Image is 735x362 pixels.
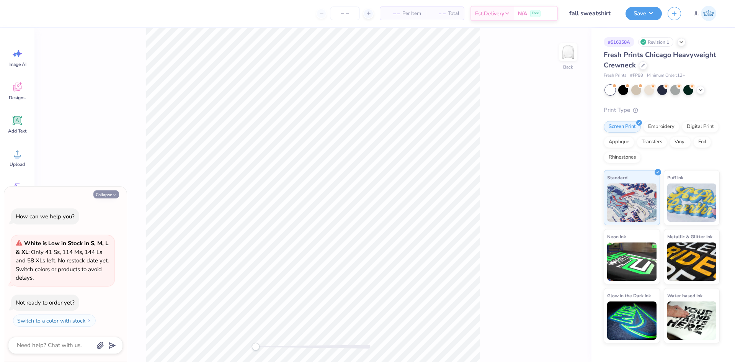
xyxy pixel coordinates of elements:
span: Est. Delivery [475,10,504,18]
img: Metallic & Glitter Ink [667,242,717,281]
img: Glow in the Dark Ink [607,301,657,340]
span: Upload [10,161,25,167]
span: Total [448,10,459,18]
input: Untitled Design [563,6,620,21]
div: Screen Print [604,121,641,133]
div: Not ready to order yet? [16,299,75,306]
span: JL [694,9,699,18]
span: – – [385,10,400,18]
input: – – [330,7,360,20]
img: Jairo Laqui [701,6,716,21]
div: Transfers [637,136,667,148]
span: Neon Ink [607,233,626,241]
img: Water based Ink [667,301,717,340]
button: Collapse [93,190,119,198]
div: Accessibility label [252,343,260,351]
span: # FP88 [630,72,643,79]
span: Minimum Order: 12 + [647,72,685,79]
img: Standard [607,183,657,222]
button: Save [626,7,662,20]
button: Switch to a color with stock [13,314,96,327]
div: Digital Print [682,121,719,133]
div: # 516358A [604,37,634,47]
span: Fresh Prints Chicago Heavyweight Crewneck [604,50,716,70]
span: Per Item [402,10,421,18]
strong: White is Low in Stock in S, M, L & XL [16,239,108,256]
span: – – [430,10,446,18]
img: Switch to a color with stock [87,318,91,323]
span: Glow in the Dark Ink [607,292,651,300]
a: JL [691,6,720,21]
span: Standard [607,174,627,182]
div: Revision 1 [638,37,673,47]
span: Free [532,11,539,16]
span: Water based Ink [667,292,702,300]
div: How can we help you? [16,213,75,220]
img: Neon Ink [607,242,657,281]
div: Foil [693,136,711,148]
span: N/A [518,10,527,18]
span: : Only 41 Ss, 114 Ms, 144 Ls and 58 XLs left. No restock date yet. Switch colors or products to a... [16,239,109,282]
div: Print Type [604,106,720,115]
img: Back [560,44,576,60]
div: Embroidery [643,121,679,133]
span: Add Text [8,128,26,134]
span: Designs [9,95,26,101]
div: Applique [604,136,634,148]
div: Vinyl [670,136,691,148]
span: Fresh Prints [604,72,626,79]
span: Image AI [8,61,26,67]
div: Rhinestones [604,152,641,163]
div: Back [563,64,573,70]
img: Puff Ink [667,183,717,222]
span: Metallic & Glitter Ink [667,233,712,241]
span: Puff Ink [667,174,683,182]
